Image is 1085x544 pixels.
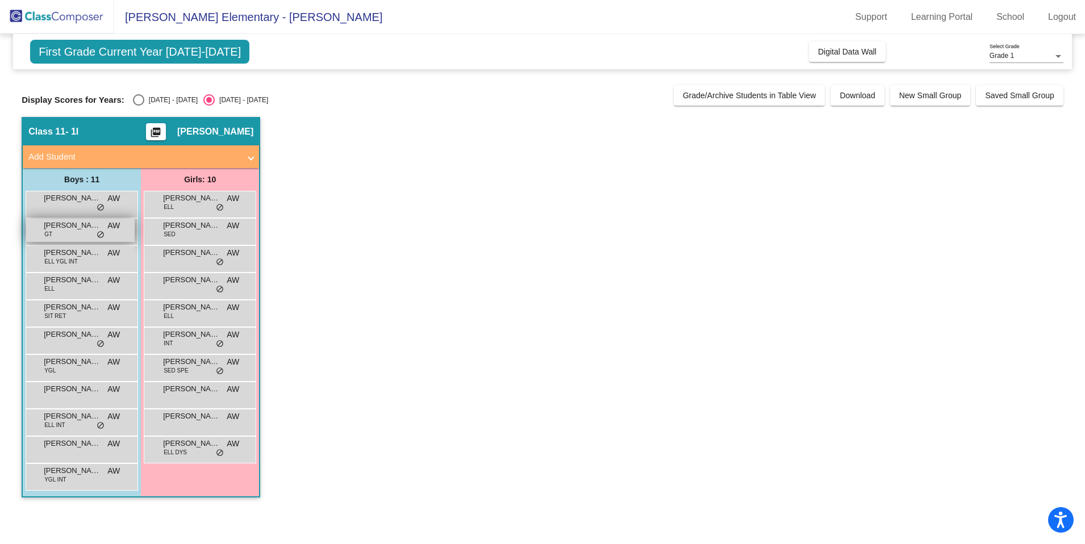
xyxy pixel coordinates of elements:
[177,126,253,137] span: [PERSON_NAME]
[216,203,224,212] span: do_not_disturb_alt
[227,274,239,286] span: AW
[22,95,124,105] span: Display Scores for Years:
[163,193,220,204] span: [PERSON_NAME]
[44,257,78,266] span: ELL YGL INT
[846,8,896,26] a: Support
[227,438,239,450] span: AW
[163,383,220,395] span: [PERSON_NAME]
[163,302,220,313] span: [PERSON_NAME]
[44,383,101,395] span: [PERSON_NAME]
[163,274,220,286] span: [PERSON_NAME]
[44,230,52,238] span: GT
[97,203,105,212] span: do_not_disturb_alt
[107,438,120,450] span: AW
[809,41,886,62] button: Digital Data Wall
[28,126,65,137] span: Class 11
[227,193,239,204] span: AW
[163,356,220,367] span: [PERSON_NAME]
[227,302,239,313] span: AW
[216,449,224,458] span: do_not_disturb_alt
[44,411,101,422] span: [PERSON_NAME]
[30,40,249,64] span: First Grade Current Year [DATE]-[DATE]
[163,329,220,340] span: [PERSON_NAME]
[164,230,176,238] span: SED
[227,411,239,422] span: AW
[44,247,101,258] span: [PERSON_NAME]
[107,356,120,368] span: AW
[107,220,120,232] span: AW
[44,302,101,313] span: [PERSON_NAME]
[216,285,224,294] span: do_not_disturb_alt
[107,247,120,259] span: AW
[216,367,224,376] span: do_not_disturb_alt
[149,127,162,143] mat-icon: picture_as_pdf
[163,411,220,422] span: [PERSON_NAME]
[44,220,101,231] span: [PERSON_NAME]
[227,329,239,341] span: AW
[899,91,962,100] span: New Small Group
[215,95,268,105] div: [DATE] - [DATE]
[97,421,105,430] span: do_not_disturb_alt
[164,203,174,211] span: ELL
[163,220,220,231] span: [PERSON_NAME]
[44,274,101,286] span: [PERSON_NAME]
[227,383,239,395] span: AW
[44,284,55,293] span: ELL
[65,126,78,137] span: - 1I
[818,47,877,56] span: Digital Data Wall
[107,274,120,286] span: AW
[990,52,1014,60] span: Grade 1
[840,91,875,100] span: Download
[164,448,187,457] span: ELL DYS
[133,94,268,106] mat-radio-group: Select an option
[227,220,239,232] span: AW
[44,438,101,449] span: [PERSON_NAME]
[107,411,120,422] span: AW
[107,465,120,477] span: AW
[44,356,101,367] span: [PERSON_NAME]
[216,340,224,349] span: do_not_disturb_alt
[44,193,101,204] span: [PERSON_NAME]
[985,91,1054,100] span: Saved Small Group
[902,8,982,26] a: Learning Portal
[44,465,101,476] span: [PERSON_NAME]
[227,247,239,259] span: AW
[683,91,816,100] span: Grade/Archive Students in Table View
[1039,8,1085,26] a: Logout
[107,193,120,204] span: AW
[674,85,825,106] button: Grade/Archive Students in Table View
[97,231,105,240] span: do_not_disturb_alt
[28,150,240,164] mat-panel-title: Add Student
[146,123,166,140] button: Print Students Details
[44,421,65,429] span: ELL INT
[163,438,220,449] span: [PERSON_NAME]
[216,258,224,267] span: do_not_disturb_alt
[44,312,66,320] span: SIT RET
[23,145,259,168] mat-expansion-panel-header: Add Student
[107,383,120,395] span: AW
[976,85,1063,106] button: Saved Small Group
[163,247,220,258] span: [PERSON_NAME]
[44,329,101,340] span: [PERSON_NAME]
[107,302,120,313] span: AW
[831,85,884,106] button: Download
[144,95,198,105] div: [DATE] - [DATE]
[164,339,173,348] span: INT
[44,475,66,484] span: YGL INT
[107,329,120,341] span: AW
[164,366,188,375] span: SED SPE
[114,8,382,26] span: [PERSON_NAME] Elementary - [PERSON_NAME]
[164,312,174,320] span: ELL
[44,366,56,375] span: YGL
[890,85,971,106] button: New Small Group
[23,168,141,191] div: Boys : 11
[141,168,259,191] div: Girls: 10
[97,340,105,349] span: do_not_disturb_alt
[987,8,1033,26] a: School
[227,356,239,368] span: AW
